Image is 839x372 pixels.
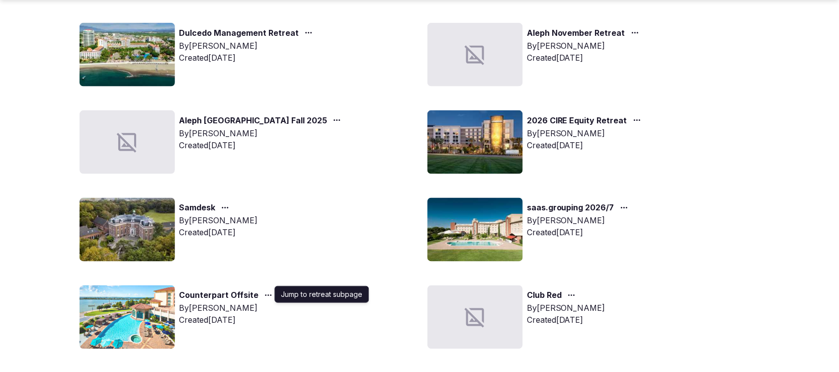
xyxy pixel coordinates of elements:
[80,23,175,87] img: Top retreat image for the retreat: Dulcedo Management Retreat
[179,314,276,326] div: Created [DATE]
[527,302,605,314] div: By [PERSON_NAME]
[179,139,345,151] div: Created [DATE]
[179,289,258,302] a: Counterpart Offsite
[527,202,614,215] a: saas.grouping 2026/7
[179,227,257,239] div: Created [DATE]
[527,127,645,139] div: By [PERSON_NAME]
[527,289,562,302] a: Club Red
[527,114,627,127] a: 2026 CIRE Equity Retreat
[427,198,523,262] img: Top retreat image for the retreat: saas.grouping 2026/7
[258,289,276,301] button: Jump to retreat subpage
[179,202,215,215] a: Samdesk
[179,127,345,139] div: By [PERSON_NAME]
[527,139,645,151] div: Created [DATE]
[527,40,643,52] div: By [PERSON_NAME]
[179,114,327,127] a: Aleph [GEOGRAPHIC_DATA] Fall 2025
[179,40,317,52] div: By [PERSON_NAME]
[179,27,299,40] a: Dulcedo Management Retreat
[80,285,175,349] img: Top retreat image for the retreat: Counterpart Offsite
[527,215,632,227] div: By [PERSON_NAME]
[427,110,523,174] img: Top retreat image for the retreat: 2026 CIRE Equity Retreat
[527,314,605,326] div: Created [DATE]
[179,302,276,314] div: By [PERSON_NAME]
[80,198,175,262] img: Top retreat image for the retreat: Samdesk
[527,227,632,239] div: Created [DATE]
[527,27,625,40] a: Aleph November Retreat
[179,215,257,227] div: By [PERSON_NAME]
[527,52,643,64] div: Created [DATE]
[179,52,317,64] div: Created [DATE]
[275,286,369,303] div: Jump to retreat subpage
